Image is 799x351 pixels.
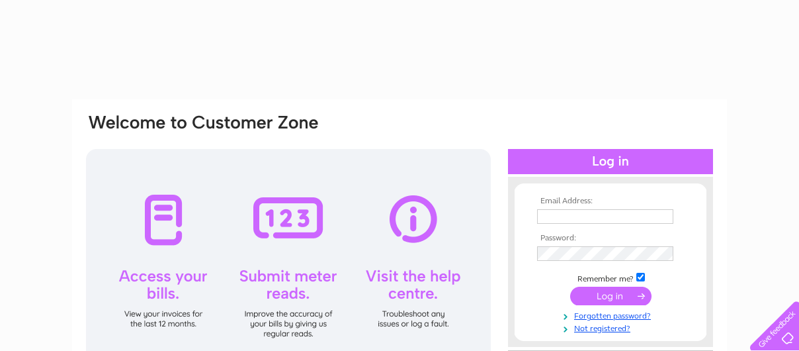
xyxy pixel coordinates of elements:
input: Submit [570,287,652,305]
a: Not registered? [537,321,687,334]
a: Forgotten password? [537,309,687,321]
th: Password: [534,234,687,243]
th: Email Address: [534,197,687,206]
td: Remember me? [534,271,687,284]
